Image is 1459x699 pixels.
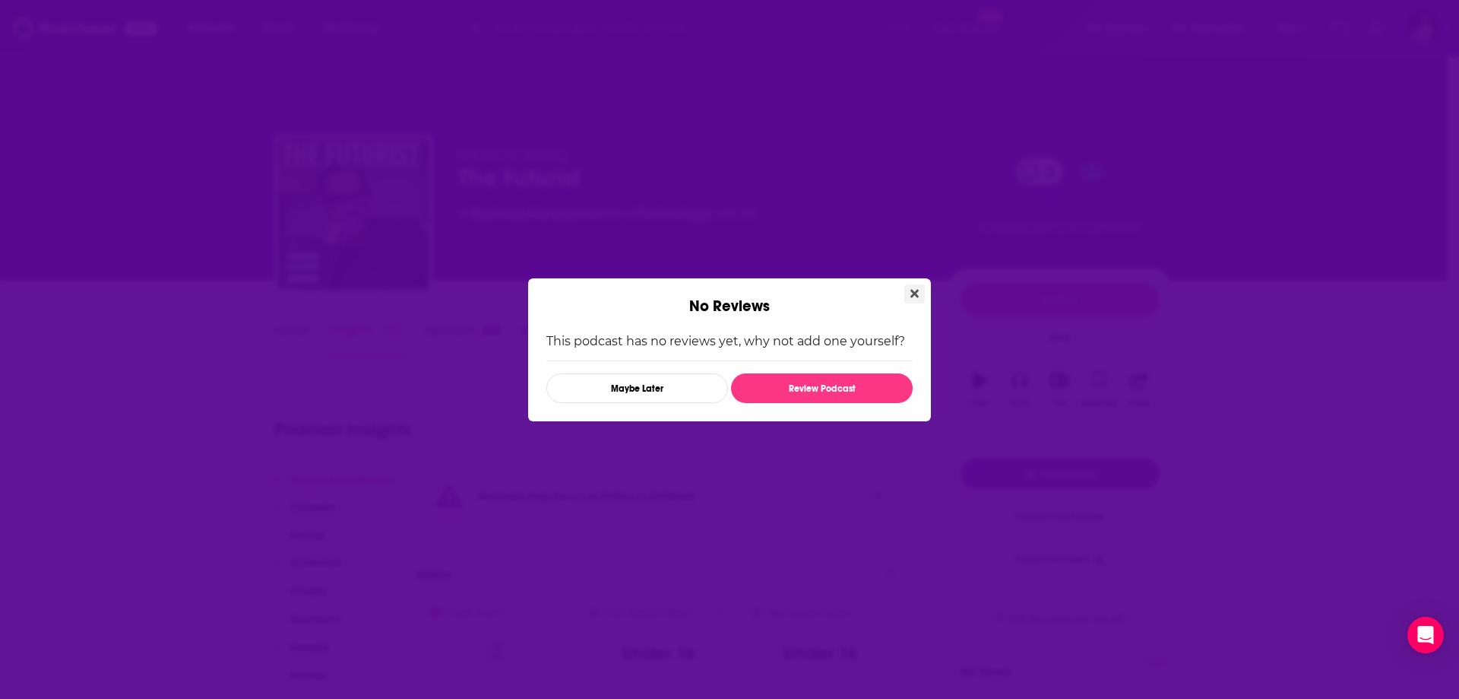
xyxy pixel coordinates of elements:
[731,373,913,403] button: Review Podcast
[904,284,925,303] button: Close
[546,334,913,348] p: This podcast has no reviews yet, why not add one yourself?
[546,373,728,403] button: Maybe Later
[1407,617,1444,653] div: Open Intercom Messenger
[528,278,931,316] div: No Reviews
